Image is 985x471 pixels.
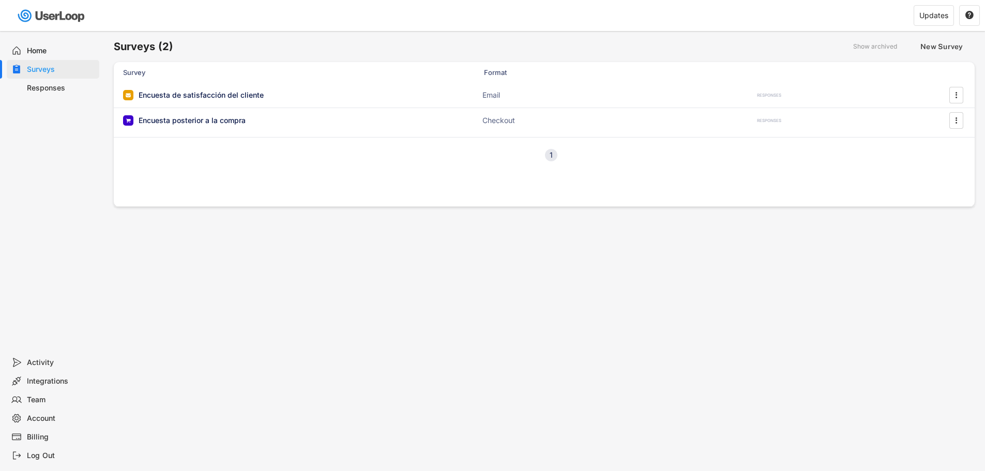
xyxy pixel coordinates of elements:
[27,65,95,74] div: Surveys
[853,43,897,50] div: Show archived
[951,113,961,128] button: 
[482,115,586,126] div: Checkout
[919,12,948,19] div: Updates
[545,151,557,159] div: 1
[139,90,264,100] div: Encuesta de satisfacción del cliente
[27,376,95,386] div: Integrations
[956,115,958,126] text: 
[757,93,781,98] div: RESPONSES
[27,46,95,56] div: Home
[27,451,95,461] div: Log Out
[27,395,95,405] div: Team
[965,10,974,20] text: 
[920,42,972,51] div: New Survey
[16,5,88,26] img: userloop-logo-01.svg
[139,115,246,126] div: Encuesta posterior a la compra
[951,87,961,103] button: 
[484,68,587,77] div: Format
[757,118,781,124] div: RESPONSES
[956,89,958,100] text: 
[482,90,586,100] div: Email
[27,83,95,93] div: Responses
[906,41,917,52] img: yH5BAEAAAAALAAAAAABAAEAAAIBRAA7
[114,40,173,54] h6: Surveys (2)
[965,11,974,20] button: 
[27,432,95,442] div: Billing
[27,414,95,423] div: Account
[123,68,330,77] div: Survey
[27,358,95,368] div: Activity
